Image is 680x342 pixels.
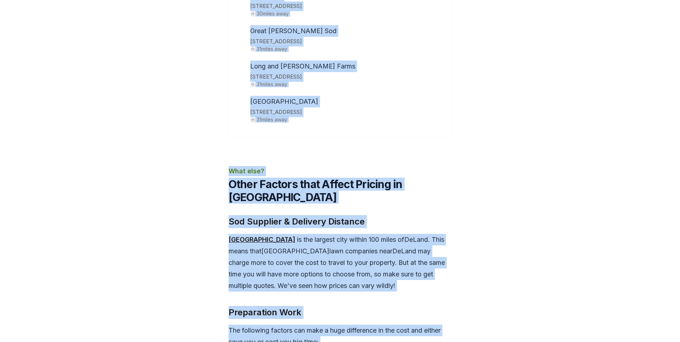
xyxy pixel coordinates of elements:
[229,166,452,176] p: What else?
[250,46,442,52] span: 31 miles away
[250,62,355,70] span: Long and [PERSON_NAME] Farms
[229,178,452,204] h2: Other Factors that Affect Pricing in [GEOGRAPHIC_DATA]
[250,37,442,46] span: [STREET_ADDRESS]
[250,81,442,87] span: 31 miles away
[229,234,452,292] p: is the largest city within 100 miles of DeLand . This means that [GEOGRAPHIC_DATA] lawn companies...
[250,72,442,82] span: [STREET_ADDRESS]
[250,1,442,11] span: [STREET_ADDRESS]
[250,98,318,105] span: [GEOGRAPHIC_DATA]
[250,117,442,122] span: 31 miles away
[229,215,452,228] h3: Sod Supplier & Delivery Distance
[250,107,442,117] span: [STREET_ADDRESS]
[250,11,442,16] span: 30 miles away
[229,236,295,243] a: [GEOGRAPHIC_DATA]
[250,27,337,35] span: Great [PERSON_NAME] Sod
[229,306,452,319] h3: Preparation Work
